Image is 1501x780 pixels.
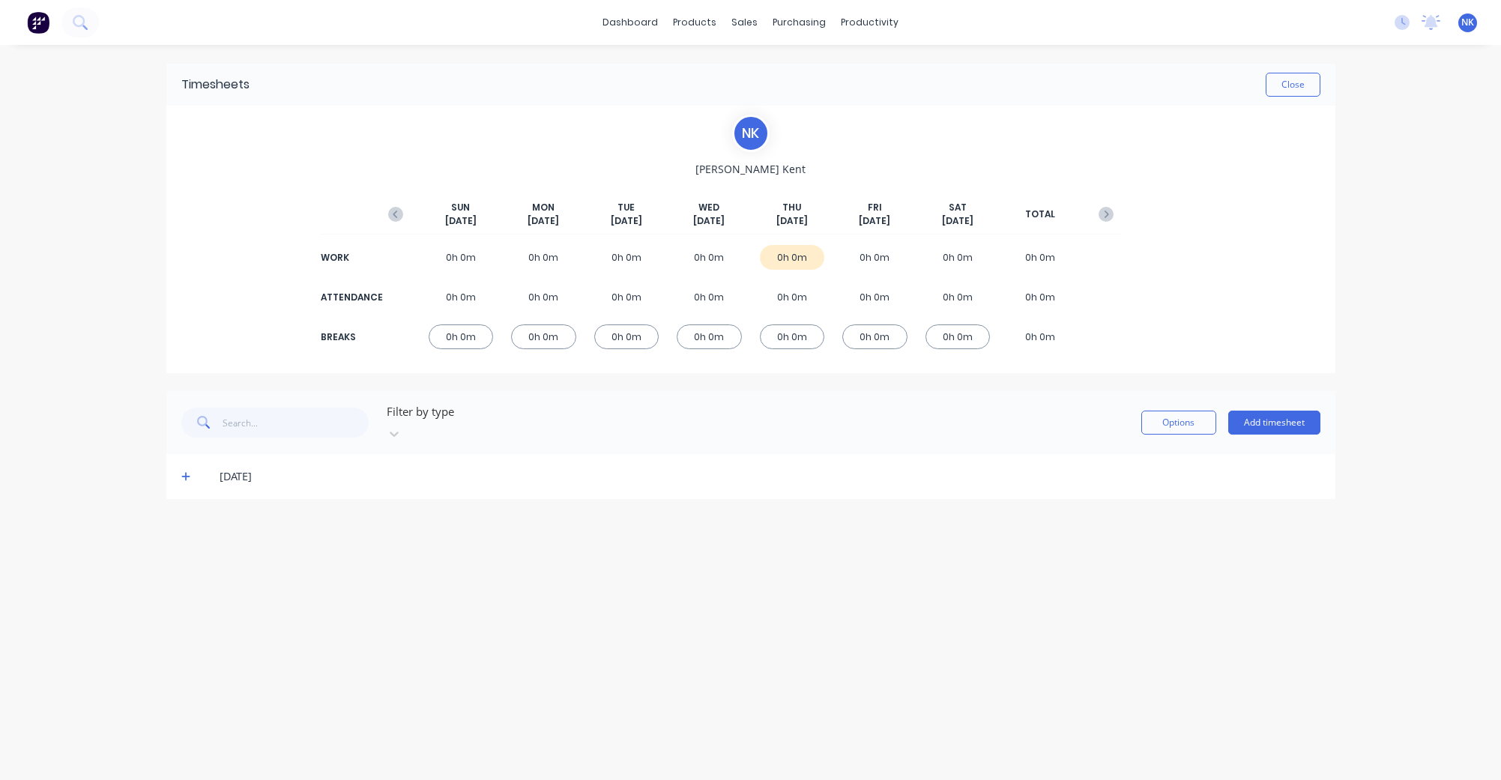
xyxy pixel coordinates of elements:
[782,201,801,214] span: THU
[942,214,973,228] span: [DATE]
[321,251,381,264] div: WORK
[842,285,907,309] div: 0h 0m
[677,285,742,309] div: 0h 0m
[732,115,770,152] div: N K
[842,245,907,270] div: 0h 0m
[1266,73,1320,97] button: Close
[27,11,49,34] img: Factory
[511,285,576,309] div: 0h 0m
[693,214,725,228] span: [DATE]
[925,245,991,270] div: 0h 0m
[925,285,991,309] div: 0h 0m
[223,408,369,438] input: Search...
[1141,411,1216,435] button: Options
[220,468,1320,485] div: [DATE]
[925,324,991,349] div: 0h 0m
[1461,16,1474,29] span: NK
[760,245,825,270] div: 0h 0m
[429,245,494,270] div: 0h 0m
[594,324,659,349] div: 0h 0m
[594,285,659,309] div: 0h 0m
[677,324,742,349] div: 0h 0m
[511,245,576,270] div: 0h 0m
[528,214,559,228] span: [DATE]
[1025,208,1055,221] span: TOTAL
[511,324,576,349] div: 0h 0m
[532,201,555,214] span: MON
[611,214,642,228] span: [DATE]
[833,11,906,34] div: productivity
[868,201,882,214] span: FRI
[1008,324,1073,349] div: 0h 0m
[451,201,470,214] span: SUN
[677,245,742,270] div: 0h 0m
[695,161,806,177] span: [PERSON_NAME] Kent
[181,76,250,94] div: Timesheets
[776,214,808,228] span: [DATE]
[321,330,381,344] div: BREAKS
[760,324,825,349] div: 0h 0m
[842,324,907,349] div: 0h 0m
[617,201,635,214] span: TUE
[429,285,494,309] div: 0h 0m
[445,214,477,228] span: [DATE]
[665,11,724,34] div: products
[595,11,665,34] a: dashboard
[429,324,494,349] div: 0h 0m
[724,11,765,34] div: sales
[594,245,659,270] div: 0h 0m
[760,285,825,309] div: 0h 0m
[321,291,381,304] div: ATTENDANCE
[1008,245,1073,270] div: 0h 0m
[949,201,967,214] span: SAT
[765,11,833,34] div: purchasing
[859,214,890,228] span: [DATE]
[698,201,719,214] span: WED
[1008,285,1073,309] div: 0h 0m
[1228,411,1320,435] button: Add timesheet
